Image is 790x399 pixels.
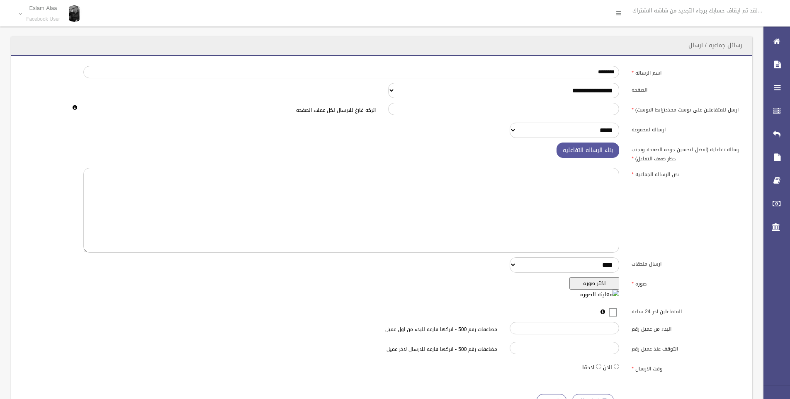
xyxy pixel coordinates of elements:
label: ارسال ملحقات [625,257,747,269]
label: ارساله لمجموعه [625,123,747,134]
button: بناء الرساله التفاعليه [557,143,619,158]
p: Eslam Alaa [26,5,60,11]
label: ارسل للمتفاعلين على بوست محدد(رابط البوست) [625,103,747,114]
label: البدء من عميل رقم [625,322,747,334]
label: التوقف عند عميل رقم [625,342,747,353]
h6: مضاعفات رقم 500 - اتركها فارغه للبدء من اول عميل [205,327,498,332]
h6: اتركه فارغ للارسال لكل عملاء الصفحه [83,108,376,113]
small: Facebook User [26,16,60,22]
button: اختر صوره [569,277,619,290]
label: لاحقا [582,363,594,372]
label: اسم الرساله [625,66,747,77]
label: المتفاعلين اخر 24 ساعه [625,305,747,317]
label: صوره [625,277,747,289]
label: نص الرساله الجماعيه [625,168,747,179]
label: الان [603,363,612,372]
header: رسائل جماعيه / ارسال [678,37,752,53]
label: الصفحه [625,83,747,94]
h6: مضاعفات رقم 500 - اتركها فارغه للارسال لاخر عميل [205,347,498,352]
img: معاينه الصوره [580,290,619,300]
label: وقت الارسال [625,362,747,374]
label: رساله تفاعليه (افضل لتحسين جوده الصفحه وتجنب حظر ضعف التفاعل) [625,143,747,163]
